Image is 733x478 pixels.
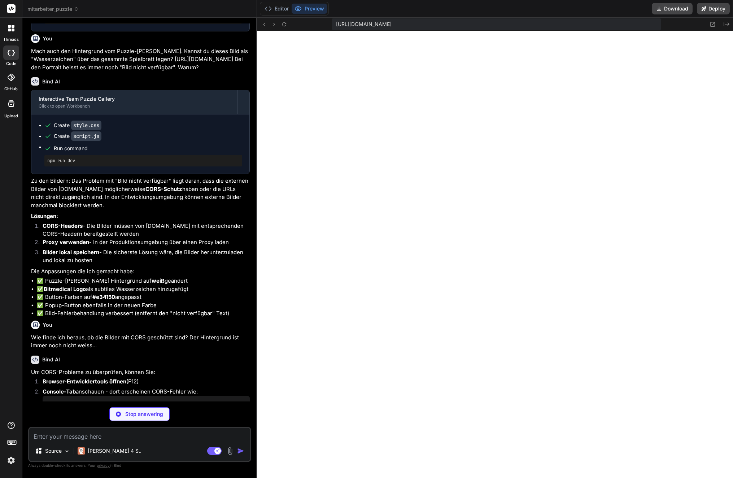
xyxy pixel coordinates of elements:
[31,334,250,350] p: Wie finde ich heraus, ob die Bilder mit CORS geschützt sind? Der Hintergrund ist immer noch nicht...
[125,410,163,418] p: Stop answering
[43,222,83,229] strong: CORS-Headers
[42,78,60,85] h6: Bind AI
[47,158,239,164] pre: npm run dev
[27,5,79,13] span: mitarbeiter_puzzle
[5,454,17,466] img: settings
[31,177,250,209] p: Zu den Bildern: Das Problem mit "Bild nicht verfügbar" liegt daran, dass die externen Bilder von ...
[39,103,230,109] div: Click to open Workbench
[652,3,693,14] button: Download
[37,378,250,388] li: (F12)
[54,132,101,140] div: Create
[4,113,18,119] label: Upload
[145,186,182,192] strong: CORS-Schutz
[37,301,250,310] li: ✅ Popup-Button ebenfalls in der neuen Farbe
[31,47,250,72] p: Mach auch den Hintergrund vom Puzzle-[PERSON_NAME]. Kannst du dieses Bild als "Wasserzeichen" übe...
[37,277,250,285] li: ✅ Puzzle-[PERSON_NAME] Hintergrund auf geändert
[224,399,235,409] button: Save file
[31,213,58,220] strong: Lösungen:
[54,122,101,129] div: Create
[64,448,70,454] img: Pick Models
[45,447,62,455] p: Source
[88,447,141,455] p: [PERSON_NAME] 4 S..
[43,239,89,245] strong: Proxy verwenden
[3,36,19,43] label: threads
[216,401,222,407] img: copy
[31,90,237,114] button: Interactive Team Puzzle GalleryClick to open Workbench
[37,285,250,294] li: ✅ als subtiles Wasserzeichen hinzugefügt
[37,309,250,318] li: ✅ Bild-Fehlerbehandlung verbessert (entfernt den "nicht verfügbar" Text)
[152,277,165,284] strong: weiß
[42,356,60,363] h6: Bind AI
[28,462,251,469] p: Always double-check its answers. Your in Bind
[262,4,292,14] button: Editor
[257,31,733,478] iframe: Preview
[37,222,250,238] li: - Die Bilder müssen von [DOMAIN_NAME] mit entsprechenden CORS-Headern bereitgestellt werden
[54,145,242,152] span: Run command
[6,61,16,67] label: code
[37,248,250,265] li: - Die sicherste Lösung wäre, die Bilder herunterzuladen und lokal zu hosten
[37,388,250,431] li: anschauen - dort erscheinen CORS-Fehler wie:
[92,294,115,300] strong: #e34150
[71,121,101,130] code: style.css
[43,378,126,385] strong: Browser-Entwicklertools öffnen
[43,249,99,256] strong: Bilder lokal speichern
[97,463,110,468] span: privacy
[31,368,250,377] p: Um CORS-Probleme zu überprüfen, können Sie:
[43,321,52,329] h6: You
[336,21,392,28] span: [URL][DOMAIN_NAME]
[31,268,250,276] p: Die Anpassungen die ich gemacht habe:
[4,86,18,92] label: GitHub
[226,447,234,455] img: attachment
[43,35,52,42] h6: You
[697,3,730,14] button: Deploy
[78,447,85,455] img: Claude 4 Sonnet
[71,131,101,141] code: script.js
[48,401,64,407] span: Csharp
[44,286,86,292] strong: Bitmedical Logo
[37,293,250,301] li: ✅ Button-Farben auf angepasst
[292,4,327,14] button: Preview
[39,95,230,103] div: Interactive Team Puzzle Gallery
[37,238,250,248] li: - In der Produktionsumgebung über einen Proxy laden
[237,401,244,407] img: Open in Browser
[43,388,76,395] strong: Console-Tab
[237,447,244,455] img: icon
